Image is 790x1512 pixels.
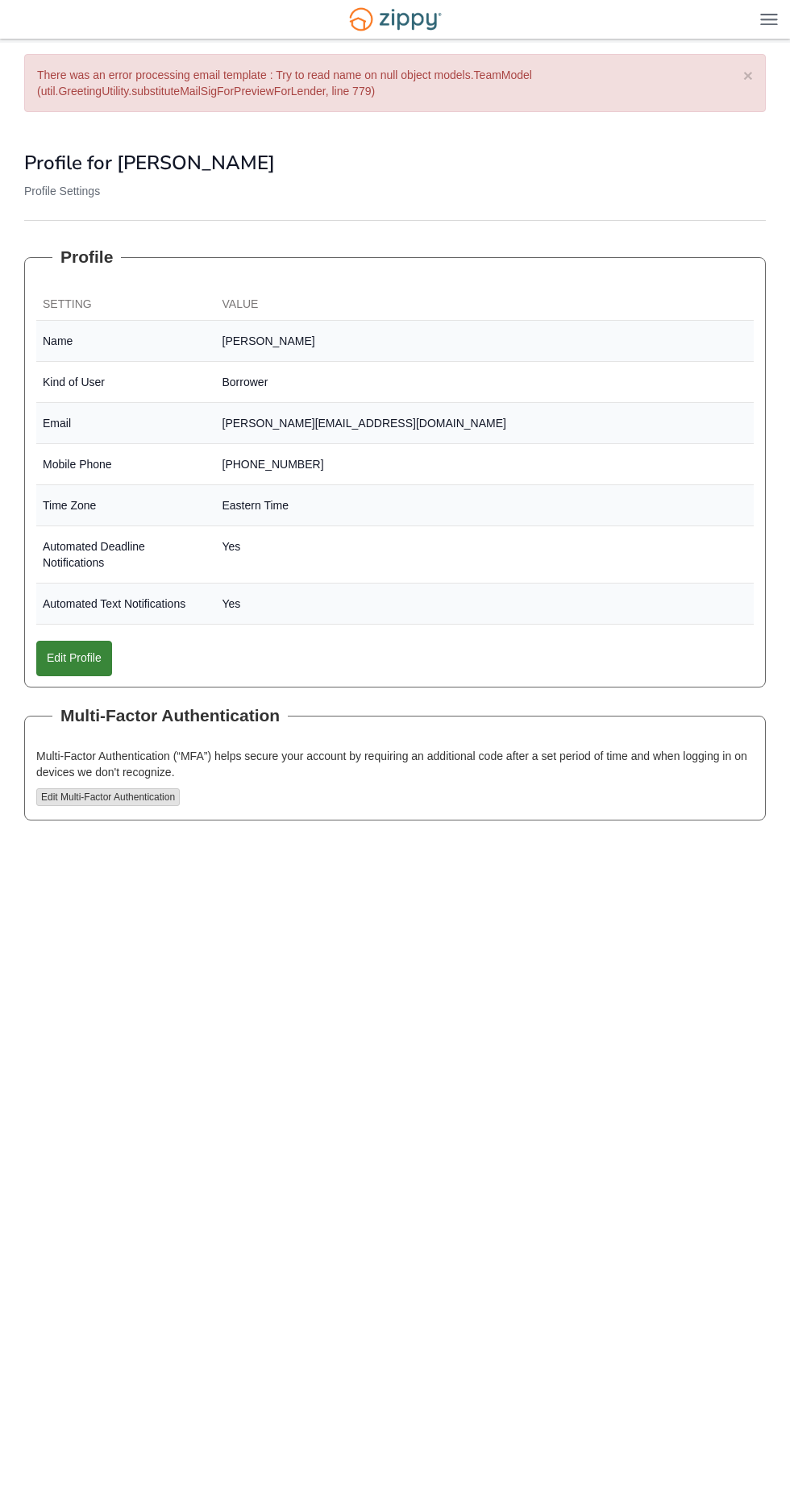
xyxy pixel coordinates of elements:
[216,362,755,403] td: Borrower
[36,403,216,444] td: Email
[216,321,755,362] td: [PERSON_NAME]
[52,704,288,728] legend: Multi-Factor Authentication
[216,403,755,444] td: [PERSON_NAME][EMAIL_ADDRESS][DOMAIN_NAME]
[24,54,766,112] div: There was an error processing email template : Try to read name on null object models.TeamModel (...
[36,748,754,780] p: Multi-Factor Authentication (“MFA”) helps secure your account by requiring an additional code aft...
[743,67,753,84] button: ×
[24,183,766,199] p: Profile Settings
[760,13,778,25] img: Mobile Dropdown Menu
[36,526,216,584] td: Automated Deadline Notifications
[36,362,216,403] td: Kind of User
[36,788,180,806] button: Edit Multi-Factor Authentication
[216,485,755,526] td: Eastern Time
[216,584,755,625] td: Yes
[36,584,216,625] td: Automated Text Notifications
[36,485,216,526] td: Time Zone
[216,444,755,485] td: [PHONE_NUMBER]
[36,289,216,321] th: Setting
[36,641,112,676] a: Edit Profile
[216,526,755,584] td: Yes
[36,444,216,485] td: Mobile Phone
[52,245,121,269] legend: Profile
[216,289,755,321] th: Value
[24,152,766,173] h1: Profile for [PERSON_NAME]
[36,321,216,362] td: Name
